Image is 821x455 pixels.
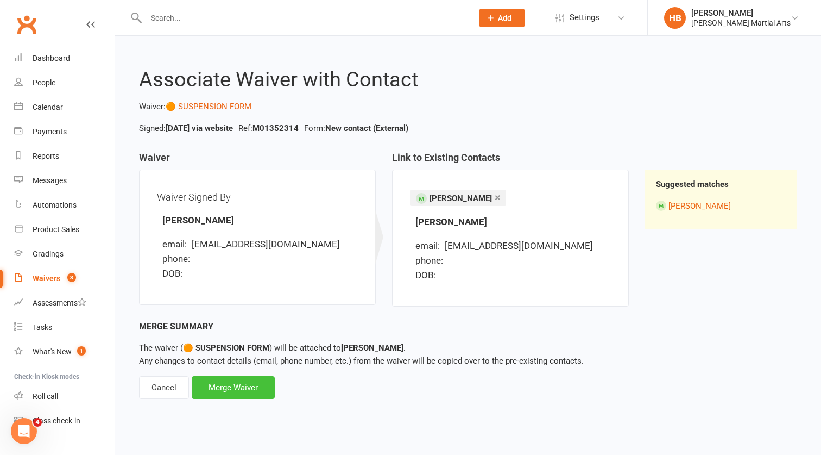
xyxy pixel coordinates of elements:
a: Clubworx [13,11,40,38]
li: Ref: [236,122,301,135]
span: [EMAIL_ADDRESS][DOMAIN_NAME] [192,239,340,250]
span: Add [498,14,511,22]
strong: 🟠 SUSPENSION FORM [183,343,269,353]
a: Roll call [14,384,115,409]
a: Assessments [14,291,115,315]
h3: Link to Existing Contacts [392,152,629,170]
input: Search... [143,10,465,26]
a: Dashboard [14,46,115,71]
div: Dashboard [33,54,70,63]
div: Messages [33,176,67,185]
strong: M01352314 [252,123,299,133]
strong: [DATE] via website [166,123,233,133]
iframe: Intercom live chat [11,418,37,444]
a: Calendar [14,95,115,120]
span: Settings [570,5,599,30]
div: DOB: [415,268,443,283]
div: Class check-in [33,416,80,425]
li: Form: [301,122,411,135]
strong: [PERSON_NAME] [415,216,487,227]
a: Messages [14,169,115,193]
a: Automations [14,193,115,217]
a: Reports [14,144,115,169]
a: Tasks [14,315,115,340]
div: Automations [33,201,77,209]
strong: [PERSON_NAME] [162,215,234,226]
div: email: [415,239,443,253]
a: What's New1 [14,340,115,364]
a: Gradings [14,242,115,266]
div: Waiver Signed By [157,188,358,207]
div: email: [162,237,190,252]
span: 4 [33,418,42,427]
strong: New contact (External) [325,123,408,133]
div: Merge Waiver [192,376,275,399]
span: The waiver ( ) will be attached to . [139,343,406,353]
a: Waivers 3 [14,266,115,291]
div: Payments [33,127,67,136]
a: Payments [14,120,115,144]
div: DOB: [162,266,190,281]
span: 1 [77,346,86,356]
h3: Waiver [139,152,376,170]
div: Reports [33,152,59,160]
a: Class kiosk mode [14,409,115,433]
span: [PERSON_NAME] [430,194,492,203]
a: × [495,189,501,206]
span: [EMAIL_ADDRESS][DOMAIN_NAME] [445,240,593,251]
div: Calendar [33,103,63,111]
div: Merge Summary [139,320,797,334]
div: [PERSON_NAME] [691,8,791,18]
a: 🟠 SUSPENSION FORM [166,102,251,111]
li: Signed: [136,122,236,135]
a: [PERSON_NAME] [668,201,731,211]
button: Add [479,9,525,27]
div: [PERSON_NAME] Martial Arts [691,18,791,28]
h2: Associate Waiver with Contact [139,68,797,91]
div: Gradings [33,250,64,258]
div: Assessments [33,298,86,307]
p: Any changes to contact details (email, phone number, etc.) from the waiver will be copied over to... [139,341,797,367]
div: Roll call [33,392,58,401]
div: HB [664,7,686,29]
div: Waivers [33,274,60,283]
strong: [PERSON_NAME] [341,343,403,353]
div: What's New [33,347,72,356]
div: phone: [415,253,443,268]
div: Product Sales [33,225,79,234]
p: Waiver: [139,100,797,113]
a: People [14,71,115,95]
a: Product Sales [14,217,115,242]
div: People [33,78,55,87]
div: phone: [162,252,190,266]
span: 3 [67,273,76,282]
div: Tasks [33,323,52,332]
div: Cancel [139,376,189,399]
strong: Suggested matches [656,179,729,189]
